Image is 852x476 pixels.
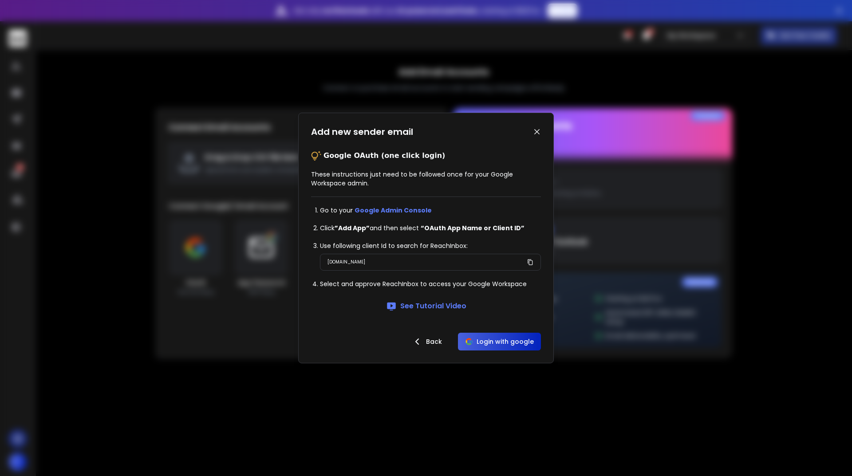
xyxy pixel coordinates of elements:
button: Back [405,333,449,350]
li: Use following client Id to search for ReachInbox: [320,241,541,250]
p: These instructions just need to be followed once for your Google Workspace admin. [311,170,541,188]
p: Google OAuth (one click login) [323,150,445,161]
strong: “OAuth App Name or Client ID” [421,224,525,232]
a: See Tutorial Video [386,301,466,311]
li: Click and then select [320,224,541,232]
li: Select and approve ReachInbox to access your Google Workspace [320,279,541,288]
a: Google Admin Console [355,206,432,215]
button: Login with google [458,333,541,350]
li: Go to your [320,206,541,215]
strong: ”Add App” [335,224,370,232]
p: [DOMAIN_NAME] [327,258,365,267]
h1: Add new sender email [311,126,413,138]
img: tips [311,150,322,161]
